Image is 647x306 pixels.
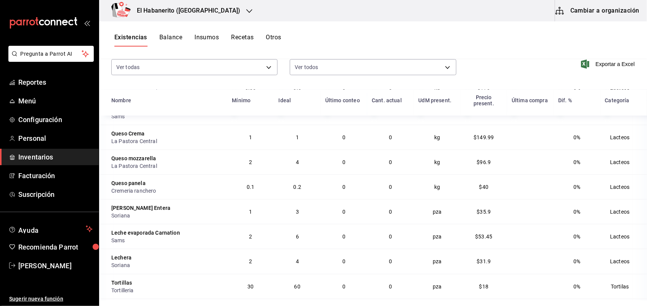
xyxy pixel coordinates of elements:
[111,212,223,219] div: Soriana
[600,224,647,249] td: Lacteos
[389,159,392,165] span: 0
[296,234,299,240] span: 6
[111,287,223,294] div: Tortilleria
[266,34,281,47] button: Otros
[342,184,345,190] span: 0
[296,159,299,165] span: 4
[247,283,254,290] span: 30
[600,249,647,274] td: Lacteos
[573,134,580,140] span: 0%
[247,184,254,190] span: 0.1
[18,189,93,200] span: Suscripción
[231,34,254,47] button: Recetas
[5,55,94,63] a: Pregunta a Parrot AI
[583,60,635,69] button: Exportar a Excel
[296,258,299,264] span: 4
[114,34,147,47] button: Existencias
[232,97,250,103] div: Mínimo
[389,283,392,290] span: 0
[111,261,223,269] div: Soriana
[389,209,392,215] span: 0
[111,155,156,162] div: Queso mozzarella
[342,209,345,215] span: 0
[600,174,647,199] td: Lacteos
[414,249,461,274] td: pza
[465,94,503,106] div: Precio present.
[18,133,93,143] span: Personal
[342,258,345,264] span: 0
[294,283,300,290] span: 60
[9,295,93,303] span: Sugerir nueva función
[414,274,461,299] td: pza
[296,209,299,215] span: 3
[111,187,223,195] div: Cremeria ranchero
[600,199,647,224] td: Lacteos
[18,261,93,271] span: [PERSON_NAME]
[114,34,281,47] div: navigation tabs
[111,204,170,212] div: [PERSON_NAME] Entera
[84,20,90,26] button: open_drawer_menu
[419,97,452,103] div: UdM present.
[477,209,491,215] span: $35.9
[159,34,182,47] button: Balance
[194,34,219,47] button: Insumos
[479,184,488,190] span: $40
[389,184,392,190] span: 0
[558,97,572,103] div: Dif. %
[605,97,629,103] div: Categoría
[389,134,392,140] span: 0
[573,159,580,165] span: 0%
[116,63,140,71] span: Ver todas
[477,159,491,165] span: $96.9
[414,125,461,150] td: kg
[389,234,392,240] span: 0
[296,134,299,140] span: 1
[414,150,461,174] td: kg
[414,199,461,224] td: pza
[249,258,252,264] span: 2
[18,242,93,252] span: Recomienda Parrot
[342,283,345,290] span: 0
[600,125,647,150] td: Lacteos
[111,179,146,187] div: Queso panela
[372,97,402,103] div: Cant. actual
[249,159,252,165] span: 2
[249,134,252,140] span: 1
[477,258,491,264] span: $31.9
[474,134,494,140] span: $149.99
[573,283,580,290] span: 0%
[325,97,360,103] div: Último conteo
[111,162,223,170] div: La Pastora Central
[111,229,180,237] div: Leche evaporada Carnation
[111,137,223,145] div: La Pastora Central
[342,134,345,140] span: 0
[294,184,301,190] span: 0.2
[18,224,83,234] span: Ayuda
[573,234,580,240] span: 0%
[573,184,580,190] span: 0%
[414,174,461,199] td: kg
[111,130,145,137] div: Queso Crema
[475,234,492,240] span: $53.45
[131,6,240,15] h3: El Habanerito ([GEOGRAPHIC_DATA])
[18,114,93,125] span: Configuración
[295,63,318,71] span: Ver todos
[600,150,647,174] td: Lacteos
[18,77,93,87] span: Reportes
[479,283,488,290] span: $18
[111,97,131,103] div: Nombre
[111,237,223,244] div: Sams
[249,209,252,215] span: 1
[18,96,93,106] span: Menú
[111,113,223,120] div: Sams
[573,209,580,215] span: 0%
[389,258,392,264] span: 0
[18,152,93,162] span: Inventarios
[18,171,93,181] span: Facturación
[249,234,252,240] span: 2
[414,224,461,249] td: pza
[111,254,132,261] div: Lechera
[600,274,647,299] td: Tortilas
[111,279,132,287] div: Tortillas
